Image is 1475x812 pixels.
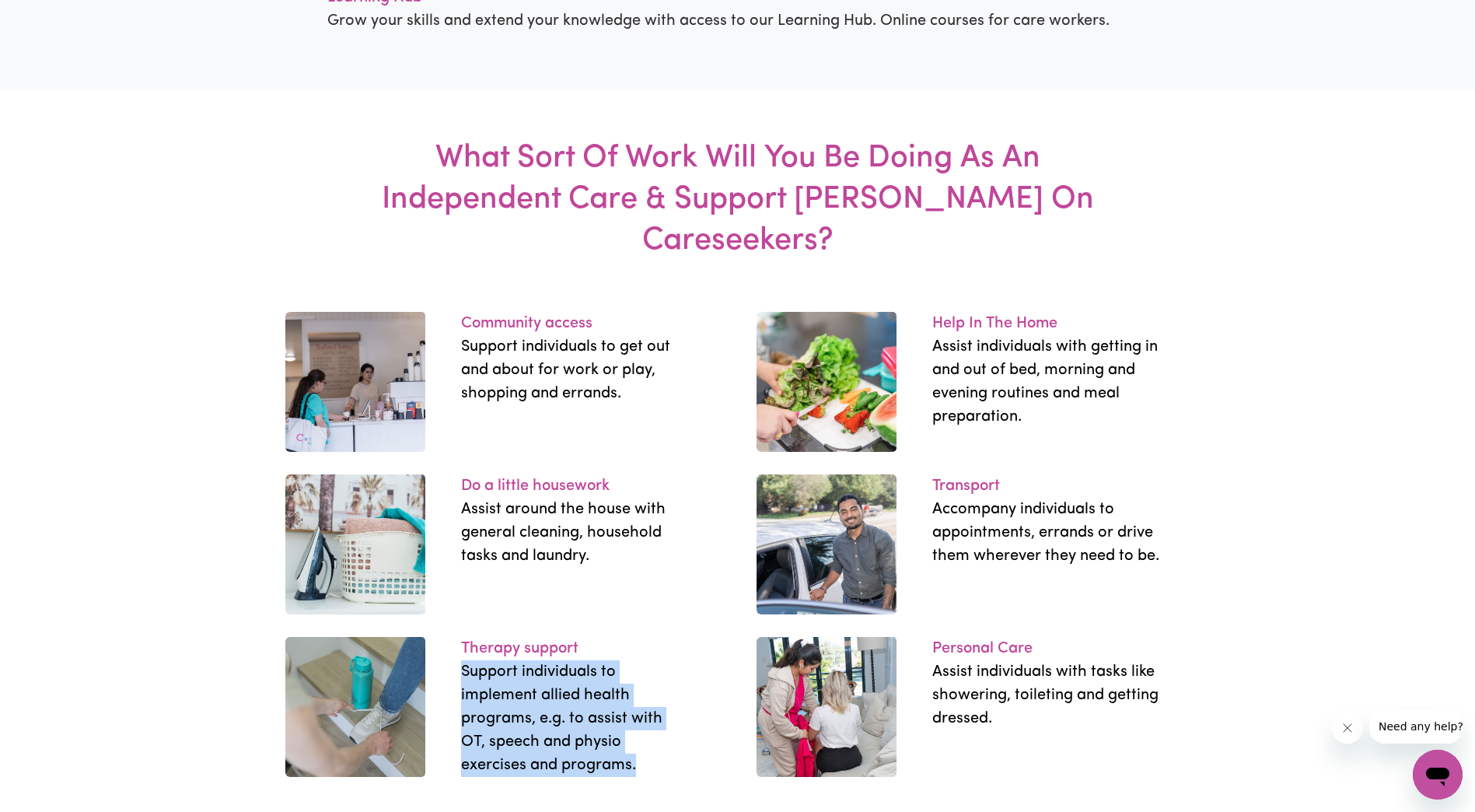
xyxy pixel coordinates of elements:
p: Community access [461,312,690,335]
img: work-12.ad5d85e4.jpg [285,474,425,614]
p: Support individuals to get out and about for work or play, shopping and errands. [461,335,690,405]
p: Support individuals to implement allied health programs, e.g. to assist with OT, speech and physi... [461,660,690,777]
p: Assist individuals with getting in and out of bed, morning and evening routines and meal preparat... [932,335,1161,429]
img: work-11.e9fa299d.jpg [285,312,425,452]
img: work-13.f164598e.jpg [285,637,425,777]
h3: What Sort Of Work Will You Be Doing As An Independent Care & Support [PERSON_NAME] On Careseekers? [353,89,1123,312]
p: Do a little housework [461,474,690,498]
iframe: Close message [1332,712,1363,744]
iframe: Button to launch messaging window [1413,750,1463,800]
p: Assist individuals with tasks like showering, toileting and getting dressed. [932,660,1161,730]
img: work-22.b58e9bca.jpg [757,474,897,614]
iframe: Message from company [1369,709,1463,744]
p: Grow your skills and extend your knowledge with access to our Learning Hub. Online courses for ca... [327,9,1148,33]
p: Transport [932,474,1161,498]
img: work-23.45e406c6.jpg [757,637,897,777]
img: work-21.3fa7cca1.jpg [757,312,897,452]
p: Accompany individuals to appointments, errands or drive them wherever they need to be. [932,498,1161,568]
span: Need any help? [9,11,94,23]
p: Personal Care [932,637,1161,660]
p: Therapy support [461,637,690,660]
p: Assist around the house with general cleaning, household tasks and laundry. [461,498,690,568]
p: Help In The Home [932,312,1161,335]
